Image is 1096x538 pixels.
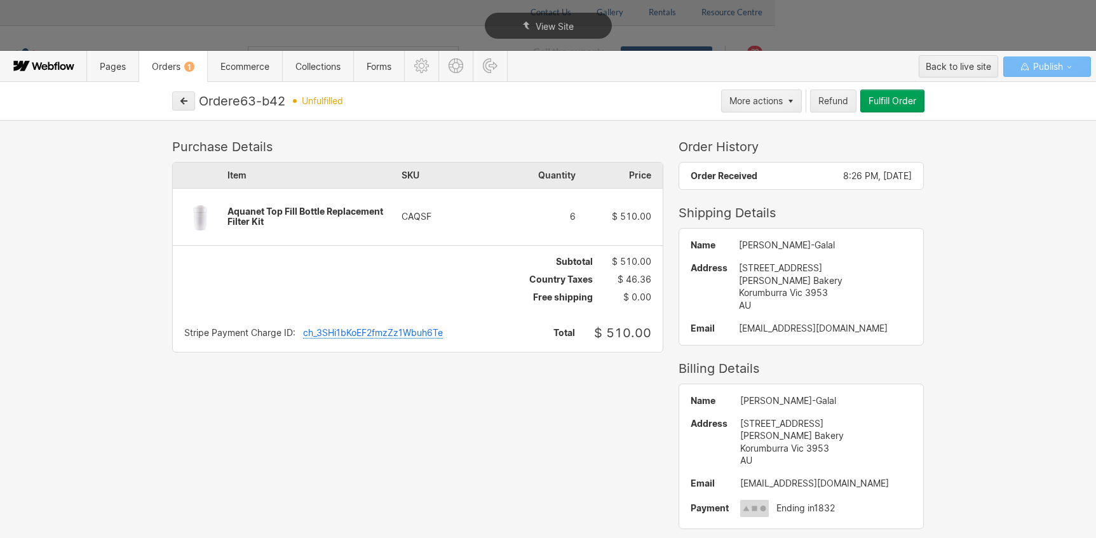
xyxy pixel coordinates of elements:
div: Order e63-b42 [199,93,285,109]
button: Back to live site [919,55,998,77]
span: $ 510.00 [594,325,651,340]
span: $ 0.00 [623,292,651,302]
div: Korumburra Vic 3953 [740,442,912,455]
div: Shipping Details [679,205,924,220]
div: [PERSON_NAME]-Galal [740,396,912,406]
span: Total [553,328,575,338]
div: Korumburra Vic 3953 [739,286,912,299]
div: 6 [489,212,576,222]
span: $ 46.36 [618,274,651,285]
div: [PERSON_NAME] Bakery [739,274,912,287]
span: $ 510.00 [612,256,651,267]
div: Stripe Payment Charge ID: [184,328,295,339]
span: Country Taxes [529,274,593,285]
div: [EMAIL_ADDRESS][DOMAIN_NAME] [740,478,912,488]
span: Payment [691,503,729,513]
div: [STREET_ADDRESS] [739,262,912,274]
div: ch_3SHi1bKoEF2fmzZz1Wbuh6Te [303,328,443,339]
div: [PERSON_NAME] Bakery [740,429,912,442]
span: Free shipping [533,292,593,302]
span: Address [691,417,729,430]
span: Subtotal [556,257,593,267]
span: 8:26 PM, [DATE] [843,170,912,181]
div: Quantity [489,163,576,188]
span: Name [691,240,727,250]
button: More actions [721,90,802,112]
span: Name [691,396,729,406]
div: 1 [184,62,194,72]
div: [PERSON_NAME]-Galal [739,240,912,250]
span: Aquanet Top Fill Bottle Replacement Filter Kit [227,206,383,227]
div: Order History [679,139,924,154]
span: unfulfilled [302,96,343,106]
div: Purchase Details [172,139,663,154]
div: Billing Details [679,361,924,376]
div: AU [740,454,912,467]
button: Fulfill Order [860,90,924,112]
span: Collections [295,61,341,72]
span: Pages [100,61,126,72]
button: Refund [810,90,856,112]
span: View Site [536,21,574,32]
div: CAQSF [402,212,489,222]
div: [EMAIL_ADDRESS][DOMAIN_NAME] [739,323,912,333]
span: Ecommerce [220,61,269,72]
span: Order Received [691,170,757,181]
div: Price [576,163,663,188]
div: Item [227,163,402,188]
span: $ 510.00 [612,211,651,222]
img: Aquanet Top Fill Bottle Replacement Filter Kit [173,189,227,244]
div: Fulfill Order [869,96,916,106]
div: AU [739,299,912,312]
span: Publish [1031,57,1063,76]
span: Email [691,478,729,488]
span: Ending in 1832 [776,503,835,513]
span: Address [691,262,727,274]
span: Orders [152,61,194,72]
div: Refund [818,96,848,106]
div: Back to live site [926,57,991,76]
button: Publish [1003,57,1091,77]
div: [STREET_ADDRESS] [740,417,912,430]
span: Forms [367,61,391,72]
div: More actions [729,96,783,106]
span: Email [691,323,727,333]
div: SKU [402,163,489,188]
